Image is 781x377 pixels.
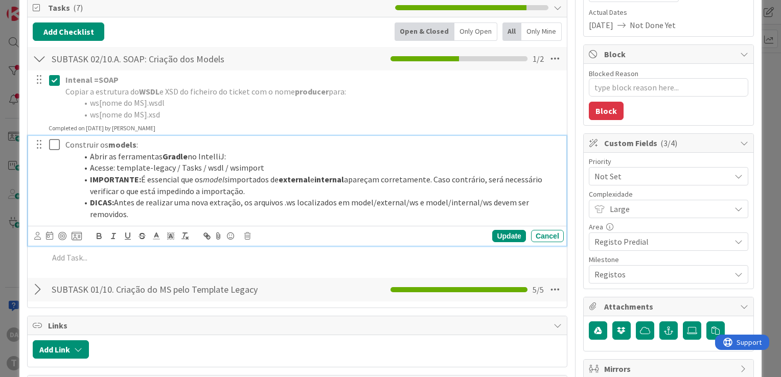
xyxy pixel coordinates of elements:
[454,22,497,41] div: Only Open
[589,19,613,31] span: [DATE]
[78,174,560,197] li: É essencial que os importados de e apareçam corretamente. Caso contrário, será necessário verific...
[589,7,748,18] span: Actual Dates
[660,138,677,148] span: ( 3/4 )
[21,2,47,14] span: Support
[48,50,278,68] input: Add Checklist...
[604,48,735,60] span: Block
[90,174,141,184] strong: IMPORTANTE:
[279,174,310,184] strong: external
[630,19,676,31] span: Not Done Yet
[594,267,725,281] span: Registos
[108,139,136,150] strong: models
[65,75,99,85] strong: Intenal =
[589,191,748,198] div: Complexidade
[49,124,155,133] div: Completed on [DATE] by [PERSON_NAME]
[33,340,89,359] button: Add Link
[594,169,725,183] span: Not Set
[589,256,748,263] div: Milestone
[48,280,278,299] input: Add Checklist...
[48,319,548,332] span: Links
[610,202,725,216] span: Large
[78,197,560,220] li: Antes de realizar uma nova extração, os arquivos .ws localizados em model/external/ws e model/int...
[604,137,735,149] span: Custom Fields
[78,97,560,109] li: ws[nome do MS].wsdl
[65,86,560,98] p: Copiar a estrutura do e XSD do ficheiro do ticket com o nome para:
[502,22,521,41] div: All
[139,86,159,97] strong: WSDL
[295,86,329,97] strong: producer
[604,300,735,313] span: Attachments
[589,223,748,230] div: Area
[78,109,560,121] li: ws[nome do MS].xsd
[533,53,544,65] span: 1 / 2
[314,174,344,184] strong: internal
[533,284,544,296] span: 5 / 5
[604,363,735,375] span: Mirrors
[531,230,564,242] div: Cancel
[65,139,560,151] p: Construir os :
[99,75,119,85] strong: SOAP
[492,230,525,242] div: Update
[589,69,638,78] label: Blocked Reason
[73,3,83,13] span: ( 7 )
[395,22,454,41] div: Open & Closed
[48,2,390,14] span: Tasks
[90,197,114,207] strong: DICAS:
[78,162,560,174] li: Acesse: template-legacy / Tasks / wsdl / wsimport
[589,102,624,120] button: Block
[589,158,748,165] div: Priority
[521,22,562,41] div: Only Mine
[163,151,188,161] strong: Gradle
[203,174,227,184] em: models
[33,22,104,41] button: Add Checklist
[78,151,560,162] li: Abrir as ferramentas no IntelliJ:
[594,234,725,249] span: Registo Predial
